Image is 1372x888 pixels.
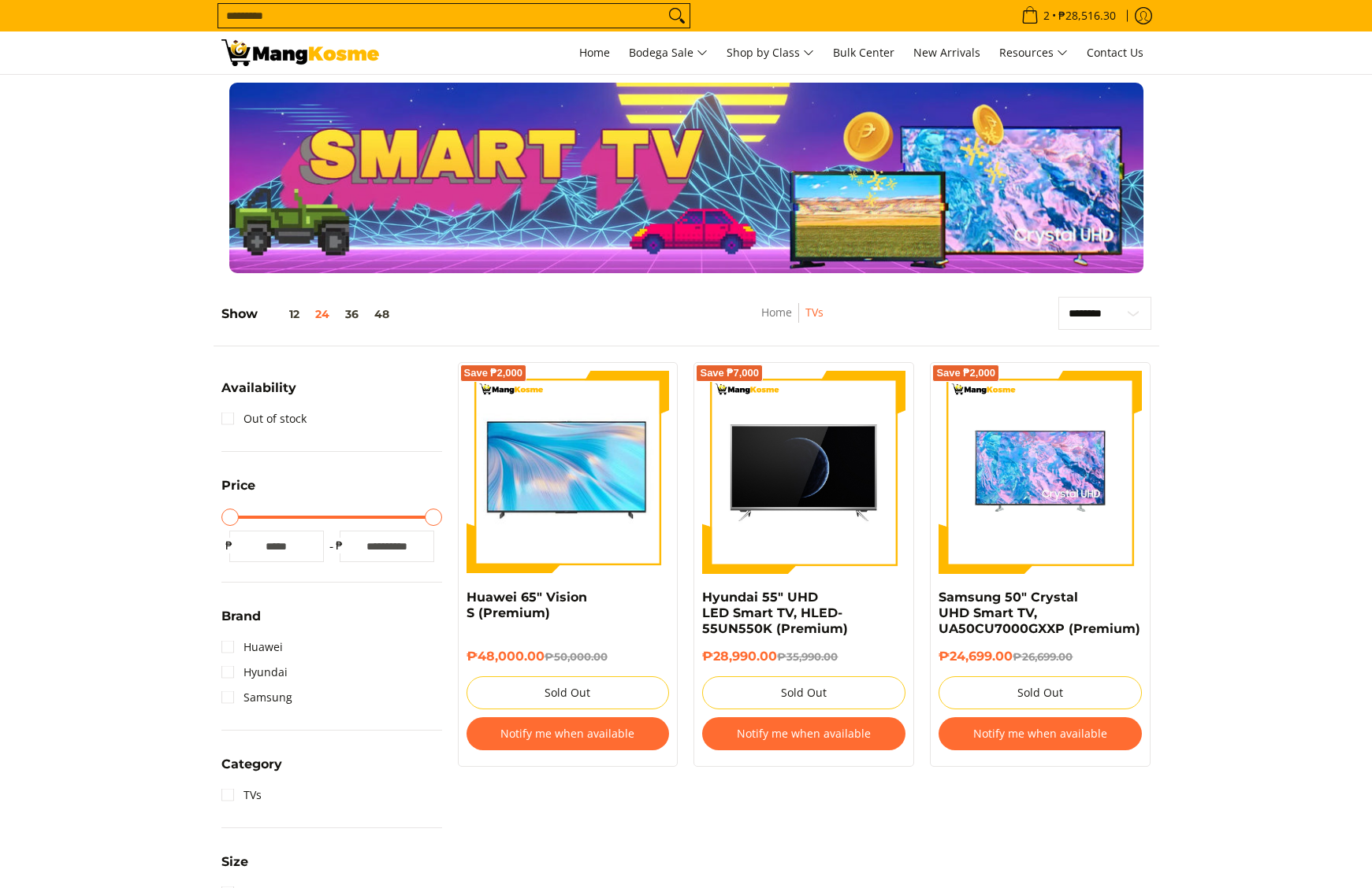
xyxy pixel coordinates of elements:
[1013,650,1073,663] del: ₱26,699.00
[467,379,670,564] img: huawei-s-65-inch-4k-lcd-display-tv-full-view-mang-kosme
[464,368,523,378] span: Save ₱2,000
[621,31,716,74] a: Bodega Sale
[337,308,366,320] button: 36
[545,650,608,663] del: ₱50,000.00
[700,368,759,378] span: Save ₱7,000
[702,676,905,709] button: Sold Out
[629,43,708,63] span: Bodega Sale
[221,610,261,623] span: Brand
[221,479,255,492] span: Price
[702,371,905,574] img: hyundai-ultra-hd-smart-tv-65-inch-full-view-mang-kosme
[777,650,838,663] del: ₱35,990.00
[258,308,307,320] button: 12
[221,39,379,66] img: TVs - Premium Television Brands l Mang Kosme
[761,305,792,320] a: Home
[939,676,1142,709] button: Sold Out
[221,758,282,783] summary: Open
[221,479,255,504] summary: Open
[727,43,814,63] span: Shop by Class
[1087,45,1143,60] span: Contact Us
[939,371,1142,574] img: Samsung 50" Crystal UHD Smart TV, UA50CU7000GXXP (Premium)
[833,45,894,60] span: Bulk Center
[221,758,282,771] span: Category
[939,649,1142,664] h6: ₱24,699.00
[221,856,248,868] span: Size
[825,31,902,74] a: Bulk Center
[221,382,296,406] summary: Open
[221,635,283,660] a: Huawei
[467,676,670,709] button: Sold Out
[366,308,397,320] button: 48
[221,306,397,322] h5: Show
[664,4,690,28] button: Search
[702,717,905,750] button: Notify me when available
[467,590,587,620] a: Huawei 65" Vision S (Premium)
[395,31,1151,74] nav: Main Menu
[702,590,848,636] a: Hyundai 55" UHD LED Smart TV, HLED-55UN550K (Premium)
[467,649,670,664] h6: ₱48,000.00
[1017,7,1121,24] span: •
[221,783,262,808] a: TVs
[999,43,1068,63] span: Resources
[307,308,337,320] button: 24
[221,538,237,553] span: ₱
[939,590,1140,636] a: Samsung 50" Crystal UHD Smart TV, UA50CU7000GXXP (Premium)
[913,45,980,60] span: New Arrivals
[936,368,995,378] span: Save ₱2,000
[991,31,1076,74] a: Resources
[221,685,292,710] a: Samsung
[702,649,905,664] h6: ₱28,990.00
[1079,31,1151,74] a: Contact Us
[805,305,824,320] a: TVs
[939,717,1142,750] button: Notify me when available
[1041,10,1052,21] span: 2
[221,406,307,431] a: Out of stock
[332,538,348,553] span: ₱
[719,31,822,74] a: Shop by Class
[467,717,670,750] button: Notify me when available
[221,610,261,635] summary: Open
[1056,10,1118,21] span: ₱28,516.30
[672,303,913,339] nav: Breadcrumbs
[579,45,610,60] span: Home
[905,31,988,74] a: New Arrivals
[221,382,296,394] span: Availability
[571,31,618,74] a: Home
[221,660,288,685] a: Hyundai
[221,856,248,880] summary: Open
